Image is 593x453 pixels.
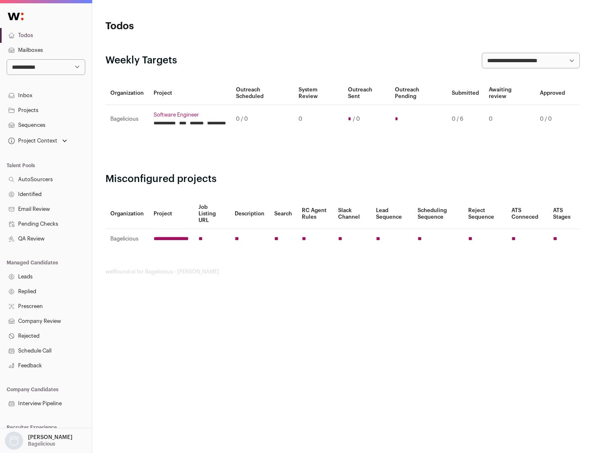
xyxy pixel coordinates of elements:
[105,54,177,67] h2: Weekly Targets
[413,199,463,229] th: Scheduling Sequence
[484,105,535,133] td: 0
[353,116,360,122] span: / 0
[230,199,269,229] th: Description
[371,199,413,229] th: Lead Sequence
[333,199,371,229] th: Slack Channel
[447,82,484,105] th: Submitted
[3,8,28,25] img: Wellfound
[105,269,580,275] footer: wellfound:ai for Bagelicious - [PERSON_NAME]
[105,20,264,33] h1: Todos
[231,82,294,105] th: Outreach Scheduled
[231,105,294,133] td: 0 / 0
[105,82,149,105] th: Organization
[507,199,548,229] th: ATS Conneced
[5,432,23,450] img: nopic.png
[105,105,149,133] td: Bagelicious
[7,135,69,147] button: Open dropdown
[7,138,57,144] div: Project Context
[390,82,446,105] th: Outreach Pending
[105,173,580,186] h2: Misconfigured projects
[28,434,72,441] p: [PERSON_NAME]
[149,82,231,105] th: Project
[447,105,484,133] td: 0 / 6
[194,199,230,229] th: Job Listing URL
[105,229,149,249] td: Bagelicious
[548,199,580,229] th: ATS Stages
[3,432,74,450] button: Open dropdown
[28,441,55,447] p: Bagelicious
[297,199,333,229] th: RC Agent Rules
[105,199,149,229] th: Organization
[535,82,570,105] th: Approved
[463,199,507,229] th: Reject Sequence
[269,199,297,229] th: Search
[294,82,343,105] th: System Review
[535,105,570,133] td: 0 / 0
[149,199,194,229] th: Project
[343,82,390,105] th: Outreach Sent
[154,112,226,118] a: Software Engineer
[484,82,535,105] th: Awaiting review
[294,105,343,133] td: 0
